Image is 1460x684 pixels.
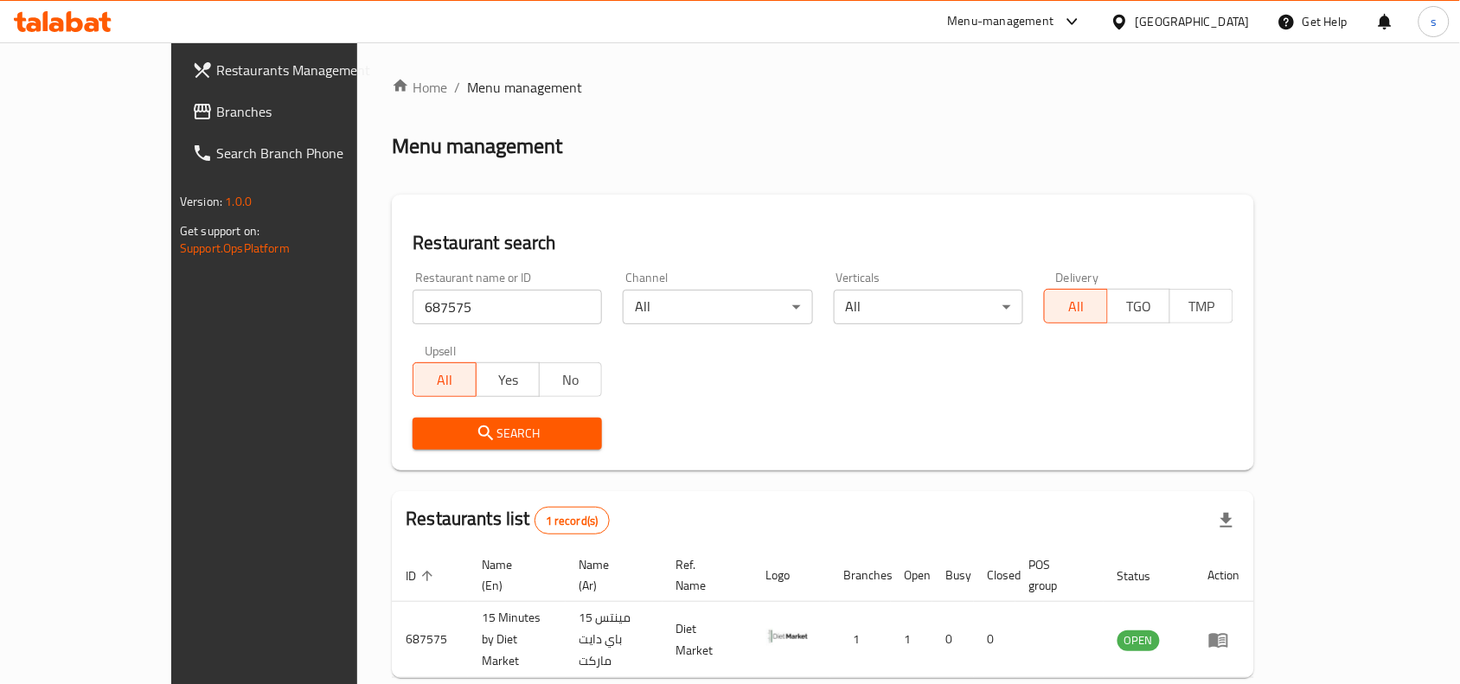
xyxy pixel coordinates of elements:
[1206,500,1247,541] div: Export file
[178,49,415,91] a: Restaurants Management
[413,418,602,450] button: Search
[1177,294,1226,319] span: TMP
[830,602,891,678] td: 1
[663,602,752,678] td: Diet Market
[891,549,932,602] th: Open
[1107,289,1171,323] button: TGO
[891,602,932,678] td: 1
[468,602,565,678] td: 15 Minutes by Diet Market
[1194,549,1254,602] th: Action
[932,602,974,678] td: 0
[1056,272,1099,284] label: Delivery
[1169,289,1233,323] button: TMP
[1117,630,1160,650] span: OPEN
[483,368,533,393] span: Yes
[1136,12,1250,31] div: [GEOGRAPHIC_DATA]
[178,91,415,132] a: Branches
[426,423,588,444] span: Search
[623,290,812,324] div: All
[566,602,663,678] td: 15 مينتس باي دايت ماركت
[425,345,457,357] label: Upsell
[467,77,582,98] span: Menu management
[420,368,470,393] span: All
[454,77,460,98] li: /
[216,143,401,163] span: Search Branch Phone
[974,602,1015,678] td: 0
[1117,630,1160,651] div: OPEN
[413,290,602,324] input: Search for restaurant name or ID..
[216,101,401,122] span: Branches
[580,554,642,596] span: Name (Ar)
[766,615,810,658] img: 15 Minutes by Diet Market
[948,11,1054,32] div: Menu-management
[225,190,252,213] span: 1.0.0
[1044,289,1108,323] button: All
[1029,554,1083,596] span: POS group
[830,549,891,602] th: Branches
[834,290,1023,324] div: All
[1208,630,1240,650] div: Menu
[752,549,830,602] th: Logo
[547,368,596,393] span: No
[482,554,544,596] span: Name (En)
[392,77,1254,98] nav: breadcrumb
[535,513,609,529] span: 1 record(s)
[476,362,540,397] button: Yes
[406,566,439,586] span: ID
[974,549,1015,602] th: Closed
[1052,294,1101,319] span: All
[392,602,468,678] td: 687575
[413,230,1233,256] h2: Restaurant search
[539,362,603,397] button: No
[932,549,974,602] th: Busy
[406,506,609,534] h2: Restaurants list
[178,132,415,174] a: Search Branch Phone
[392,549,1254,678] table: enhanced table
[180,190,222,213] span: Version:
[1117,566,1174,586] span: Status
[180,237,290,259] a: Support.OpsPlatform
[216,60,401,80] span: Restaurants Management
[676,554,732,596] span: Ref. Name
[535,507,610,534] div: Total records count
[392,77,447,98] a: Home
[392,132,562,160] h2: Menu management
[1115,294,1164,319] span: TGO
[1431,12,1437,31] span: s
[413,362,477,397] button: All
[180,220,259,242] span: Get support on:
